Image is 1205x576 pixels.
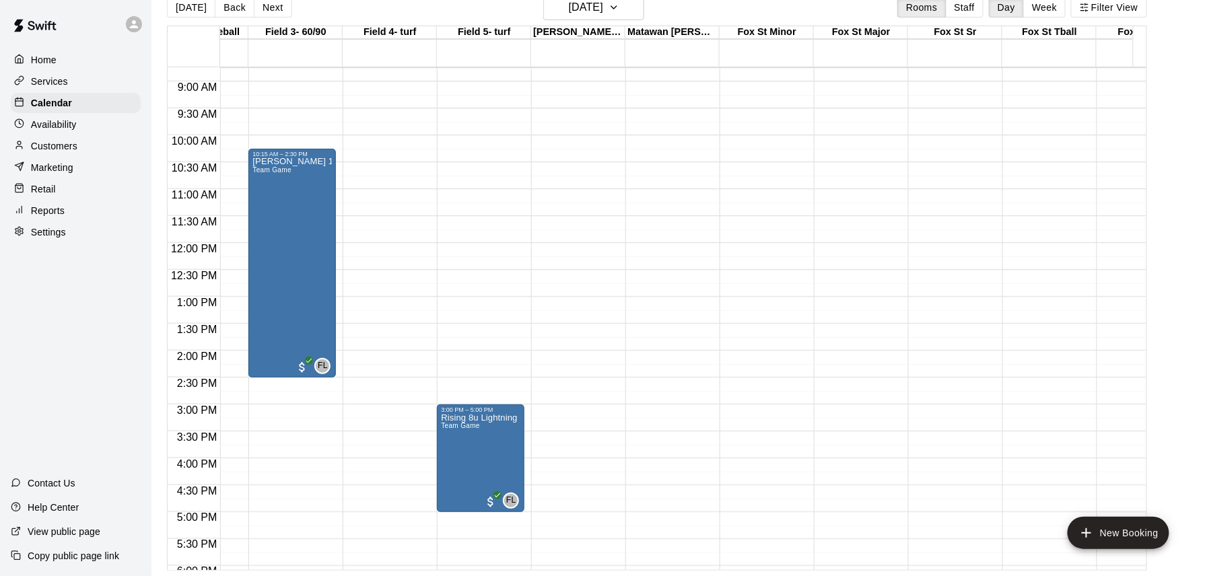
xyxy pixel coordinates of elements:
[625,26,720,39] div: Matawan [PERSON_NAME] Field
[11,201,141,221] a: Reports
[174,539,221,550] span: 5:30 PM
[31,161,73,174] p: Marketing
[11,222,141,242] a: Settings
[320,358,331,374] span: Frank Loconte
[1068,517,1169,549] button: add
[28,549,119,563] p: Copy public page link
[248,149,336,377] div: 10:15 AM – 2:30 PM: Nick 14u DoubleHeader
[31,53,57,67] p: Home
[441,422,479,429] span: Team Game
[174,458,221,470] span: 4:00 PM
[28,525,100,538] p: View public page
[503,493,519,509] div: Frank Loconte
[252,151,332,157] div: 10:15 AM – 2:30 PM
[174,431,221,443] span: 3:30 PM
[814,26,908,39] div: Fox St Major
[343,26,437,39] div: Field 4- turf
[441,406,520,413] div: 3:00 PM – 5:00 PM
[31,182,56,196] p: Retail
[314,358,331,374] div: Frank Loconte
[168,216,221,227] span: 11:30 AM
[168,162,221,174] span: 10:30 AM
[508,493,519,509] span: Frank Loconte
[174,485,221,497] span: 4:30 PM
[1097,26,1191,39] div: Fox Cage 1
[437,26,531,39] div: Field 5- turf
[174,108,221,120] span: 9:30 AM
[720,26,814,39] div: Fox St Minor
[318,359,328,373] span: FL
[174,81,221,93] span: 9:00 AM
[248,26,343,39] div: Field 3- 60/90
[174,351,221,362] span: 2:00 PM
[11,50,141,70] a: Home
[174,324,221,335] span: 1:30 PM
[168,135,221,147] span: 10:00 AM
[11,71,141,92] a: Services
[908,26,1002,39] div: Fox St Sr
[31,204,65,217] p: Reports
[174,377,221,389] span: 2:30 PM
[168,270,220,281] span: 12:30 PM
[31,96,72,110] p: Calendar
[531,26,625,39] div: [PERSON_NAME] Park Snack Stand
[174,512,221,524] span: 5:00 PM
[11,114,141,135] a: Availability
[437,404,524,512] div: 3:00 PM – 5:00 PM: Rising 8u Lightning Game
[506,494,516,507] span: FL
[1002,26,1097,39] div: Fox St Tball
[31,75,68,88] p: Services
[28,501,79,514] p: Help Center
[168,243,220,254] span: 12:00 PM
[11,157,141,178] a: Marketing
[31,225,66,239] p: Settings
[296,361,309,374] span: All customers have paid
[11,93,141,113] a: Calendar
[11,136,141,156] a: Customers
[31,118,77,131] p: Availability
[484,495,497,509] span: All customers have paid
[174,297,221,308] span: 1:00 PM
[168,189,221,201] span: 11:00 AM
[11,179,141,199] a: Retail
[174,404,221,416] span: 3:00 PM
[252,166,291,174] span: Team Game
[28,476,75,490] p: Contact Us
[31,139,77,153] p: Customers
